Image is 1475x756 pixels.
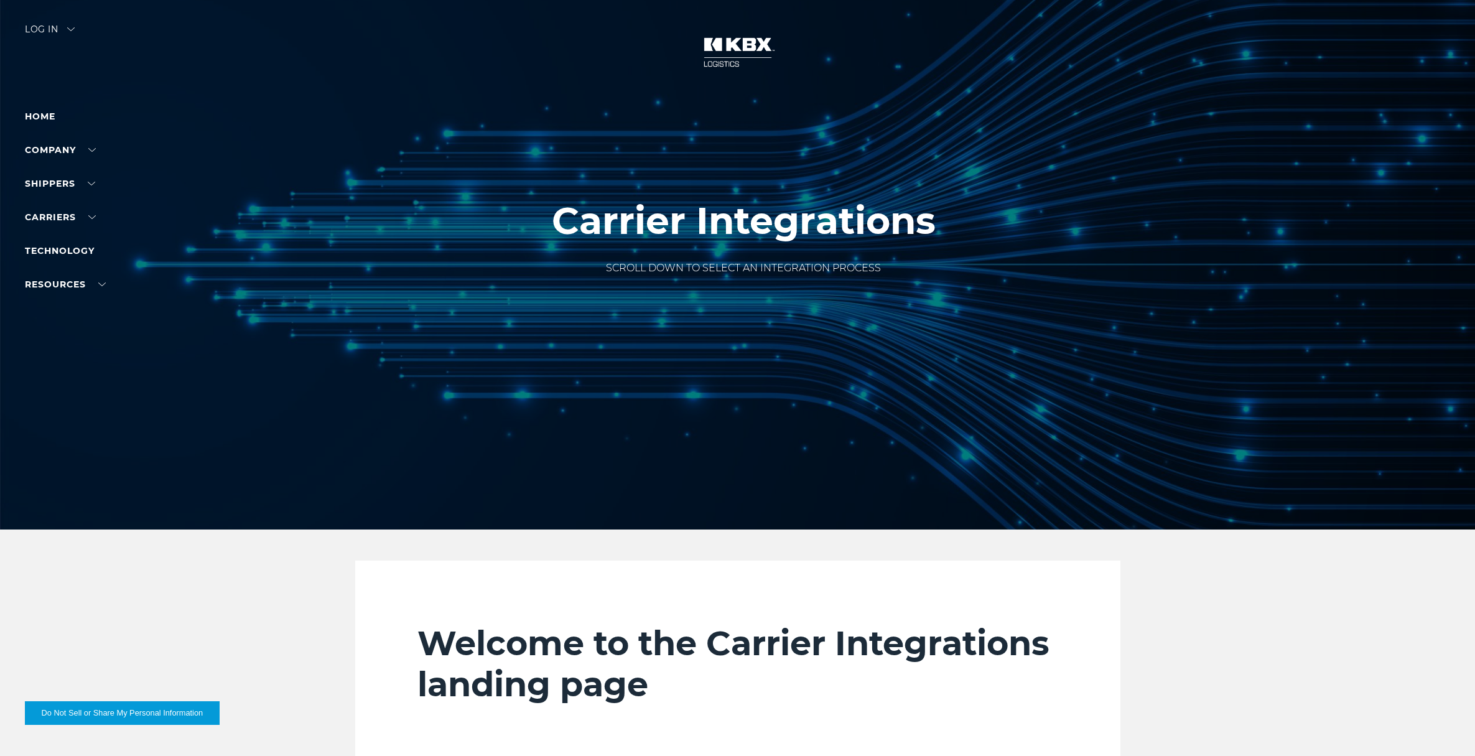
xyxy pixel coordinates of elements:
a: RESOURCES [25,279,106,290]
button: Do Not Sell or Share My Personal Information [25,701,220,725]
a: SHIPPERS [25,178,95,189]
a: Carriers [25,212,96,223]
a: Technology [25,245,95,256]
div: Log in [25,25,75,43]
a: Home [25,111,55,122]
a: Company [25,144,96,156]
img: kbx logo [691,25,784,80]
p: SCROLL DOWN TO SELECT AN INTEGRATION PROCESS [552,261,936,276]
h2: Welcome to the Carrier Integrations landing page [417,623,1058,705]
img: arrow [67,27,75,31]
h1: Carrier Integrations [552,200,936,242]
